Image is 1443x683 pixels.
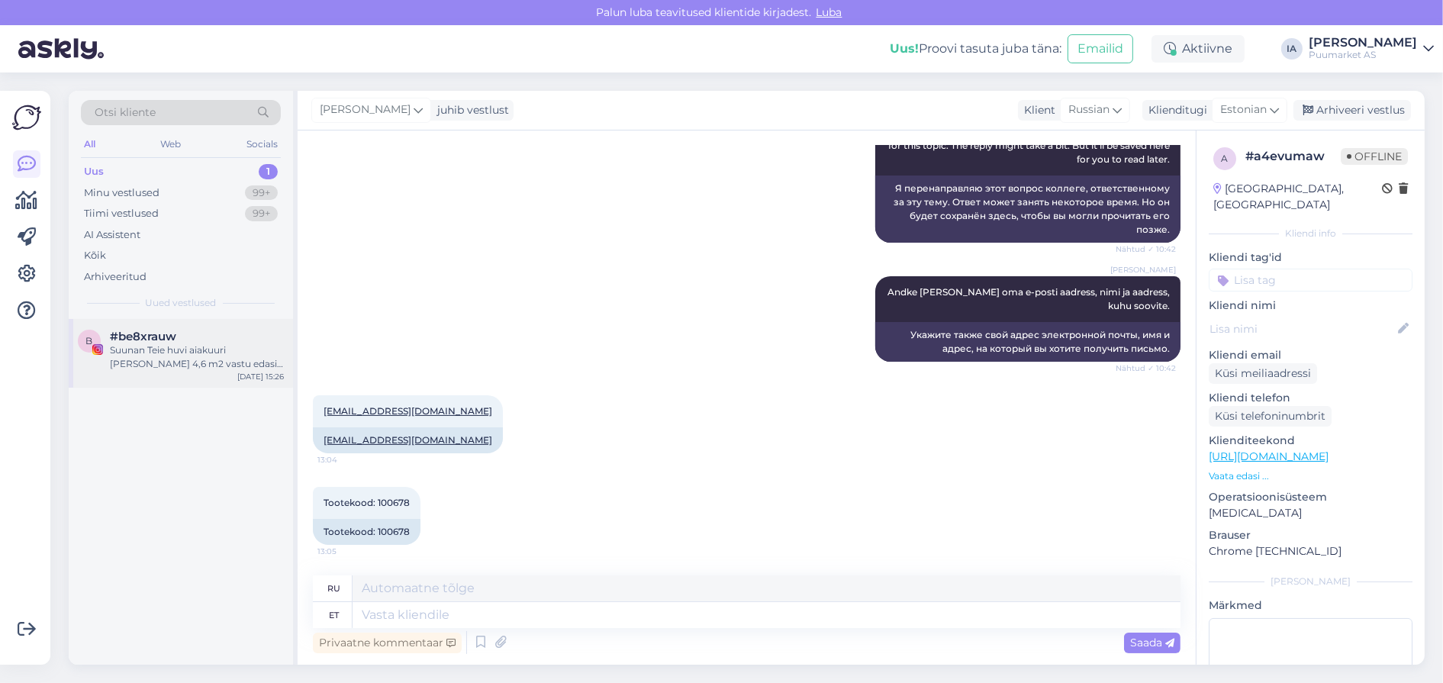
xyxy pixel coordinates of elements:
span: a [1222,153,1229,164]
p: Kliendi telefon [1209,390,1412,406]
span: 13:04 [317,454,375,466]
div: Kliendi info [1209,227,1412,240]
span: I am routing this question to the colleague who is responsible for this topic. The reply might ta... [887,126,1172,165]
span: Estonian [1220,101,1267,118]
div: Arhiveeri vestlus [1293,100,1411,121]
div: Socials [243,134,281,154]
span: Luba [812,5,847,19]
b: Uus! [890,41,919,56]
div: [GEOGRAPHIC_DATA], [GEOGRAPHIC_DATA] [1213,181,1382,213]
span: b [86,335,93,346]
span: Saada [1130,636,1174,649]
div: et [329,602,339,628]
div: Укажите также свой адрес электронной почты, имя и адрес, на который вы хотите получить письмо. [875,322,1180,362]
span: 13:05 [317,546,375,557]
a: [URL][DOMAIN_NAME] [1209,449,1329,463]
div: Uus [84,164,104,179]
div: juhib vestlust [431,102,509,118]
div: AI Assistent [84,227,140,243]
div: Klient [1018,102,1055,118]
p: [MEDICAL_DATA] [1209,505,1412,521]
p: Kliendi nimi [1209,298,1412,314]
div: Web [158,134,185,154]
span: Andke [PERSON_NAME] oma e-posti aadress, nimi ja aadress, kuhu soovite. [887,286,1172,311]
p: Märkmed [1209,598,1412,614]
a: [EMAIL_ADDRESS][DOMAIN_NAME] [324,405,492,417]
div: [DATE] 15:26 [237,371,284,382]
p: Brauser [1209,527,1412,543]
a: [PERSON_NAME]Puumarket AS [1309,37,1434,61]
div: Aktiivne [1152,35,1245,63]
div: Arhiveeritud [84,269,147,285]
div: Kõik [84,248,106,263]
span: Offline [1341,148,1408,165]
input: Lisa tag [1209,269,1412,292]
span: [PERSON_NAME] [320,101,411,118]
div: Klienditugi [1142,102,1207,118]
div: 1 [259,164,278,179]
span: #be8xrauw [110,330,176,343]
span: Nähtud ✓ 10:42 [1116,243,1176,255]
span: Tootekood: 100678 [324,497,410,508]
p: Klienditeekond [1209,433,1412,449]
div: 99+ [245,185,278,201]
p: Kliendi email [1209,347,1412,363]
div: Tootekood: 100678 [313,519,420,545]
img: Askly Logo [12,103,41,132]
div: 99+ [245,206,278,221]
p: Operatsioonisüsteem [1209,489,1412,505]
div: Я перенаправляю этот вопрос коллеге, ответственному за эту тему. Ответ может занять некоторое вре... [875,176,1180,243]
div: IA [1281,38,1303,60]
p: Vaata edasi ... [1209,469,1412,483]
div: Küsi meiliaadressi [1209,363,1317,384]
span: Russian [1068,101,1110,118]
p: Kliendi tag'id [1209,250,1412,266]
div: Tiimi vestlused [84,206,159,221]
span: Nähtud ✓ 10:42 [1116,362,1176,374]
a: [EMAIL_ADDRESS][DOMAIN_NAME] [324,434,492,446]
div: [PERSON_NAME] [1209,575,1412,588]
div: All [81,134,98,154]
div: Puumarket AS [1309,49,1417,61]
input: Lisa nimi [1209,321,1395,337]
div: Privaatne kommentaar [313,633,462,653]
div: # a4evumaw [1245,147,1341,166]
div: Suunan Teie huvi aiakuuri [PERSON_NAME] 4,6 m2 vastu edasi meie turundusosakonnale. Nad võtavad T... [110,343,284,371]
div: Proovi tasuta juba täna: [890,40,1061,58]
span: [PERSON_NAME] [1110,264,1176,275]
span: Otsi kliente [95,105,156,121]
button: Emailid [1068,34,1133,63]
div: [PERSON_NAME] [1309,37,1417,49]
div: ru [327,575,340,601]
p: Chrome [TECHNICAL_ID] [1209,543,1412,559]
div: Küsi telefoninumbrit [1209,406,1332,427]
div: Minu vestlused [84,185,159,201]
span: Uued vestlused [146,296,217,310]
